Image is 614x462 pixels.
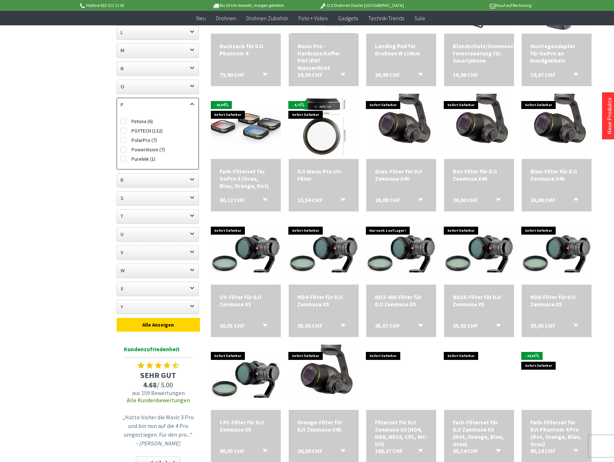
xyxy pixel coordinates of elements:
label: Y [117,300,199,313]
img: CPL-Filter für DJI Zenmuse X5 [211,356,281,399]
img: Farb-Filterset für GoPro 5 (Grau, Blau, Orange, Rot) [211,108,281,145]
span: Gadgets [338,14,358,22]
div: DJI Mavic Pro UV-Filter [297,168,350,182]
img: ND8-Filter für DJI Zenmuse X5 [522,230,592,273]
label: M [117,44,199,57]
a: Neue Produkte [606,97,613,134]
a: Drohnen Zubehör [241,11,293,26]
div: Orange-Filter für DJI Zenmuse X4S [297,419,350,433]
span: 30,01 CHF [220,322,245,329]
span: Foto + Video [298,14,328,22]
button: In den Warenkorb [254,447,271,457]
button: In den Warenkorb [332,447,349,457]
button: In den Warenkorb [332,196,349,206]
label: PGYTECH (132) [121,126,195,135]
a: Landing Pad für Drohnen Ø 110cm 39,90 CHF In den Warenkorb [375,42,427,57]
a: ND16-Filter für DJI Zenmuse X5 35,03 CHF In den Warenkorb [453,293,505,308]
img: ND16-Filter für DJI Zenmuse X5 [444,230,514,273]
label: U [117,228,199,241]
div: Filterset für DJI Zenmuse X3 (ND4, ND8, ND16, CPL, MC-UV) [375,419,427,448]
img: ND2-400-Filter für DJI Zenmuse X5 [366,230,436,273]
span: 26,00 CHF [453,196,478,203]
p: Hotline 032 511 11 03 [79,1,192,10]
button: In den Warenkorb [409,322,427,331]
span: 16,96 CHF [453,71,478,78]
span: 26,00 CHF [375,196,400,203]
em: [PERSON_NAME] [139,440,180,447]
label: P [117,98,199,111]
div: ND16-Filter für DJI Zenmuse X5 [453,293,505,308]
a: Sale [409,11,430,26]
a: ND2-400-Filter für DJI Zenmuse X5 45,07 CHF In den Warenkorb [375,293,427,308]
a: CPL-Filter für DJI Zenmuse X5 40,05 CHF In den Warenkorb [220,419,272,433]
button: In den Warenkorb [409,71,427,80]
div: ND8-Filter für DJI Zenmuse X5 [530,293,583,308]
label: S [117,192,199,205]
a: ND8-Filter für DJI Zenmuse X5 35,03 CHF In den Warenkorb [530,293,583,308]
a: Neu [191,11,211,26]
span: 65,14 CHF [453,447,478,454]
span: Technik-Trends [368,14,404,22]
span: 4.68 [143,380,157,389]
label: V [117,246,199,259]
span: 26,00 CHF [297,447,322,454]
span: aus 159 Bewertungen [120,389,196,396]
span: 39,90 CHF [297,71,322,78]
img: Orange-Filter für DJI Zenmuse X4S [291,345,356,410]
button: In den Warenkorb [565,447,582,457]
a: Drohnen [211,11,241,26]
button: In den Warenkorb [409,447,427,457]
a: Blendschutz/Sonnenschutz Fernsteuerung für Smartphone 16,96 CHF [453,42,505,64]
button: In den Warenkorb [565,322,582,331]
div: Farb-Filterset für DJI Zenmuse X3 (Rot, Orange, Blau, Grau) [453,419,505,448]
label: L [117,26,199,39]
div: Montageadapter für GoPro an Handgimbals [530,42,583,64]
label: PowerVision (7) [121,145,195,154]
div: Landing Pad für Drohnen Ø 110cm [375,42,427,57]
p: Bis 16 Uhr bestellt, morgen geliefert. [192,1,305,10]
label: X [117,282,199,295]
span: SEHR GUT [120,370,196,380]
a: Rot-Filter für DJI Zenmuse X4S 26,00 CHF In den Warenkorb [453,168,505,182]
img: Grau-Filter für DJI Zenmuse X4S [369,94,434,159]
a: Foto + Video [293,11,333,26]
label: Patona (6) [121,117,195,126]
span: Kundenzufriedenheit [124,344,193,358]
div: Blau-Filter für DJI Zenmuse X4S [530,168,583,182]
span: / 5.00 [120,380,196,389]
span: 26,00 CHF [530,196,555,203]
img: DJI Mavic Pro UV-Filter [291,94,356,159]
div: Blendschutz/Sonnenschutz Fernsteuerung für Smartphone [453,42,505,64]
span: 35,03 CHF [530,322,555,329]
a: DJI Mavic Pro UV-Filter 15,54 CHF In den Warenkorb [297,168,350,182]
span: 15,54 CHF [297,196,322,203]
a: ND4-Filter für DJI Zenmuse X5 35,03 CHF In den Warenkorb [297,293,350,308]
div: Farb-Filterset für DJI Phantom 4 Pro (Rot, Orange, Blau, Grau) [530,419,583,448]
p: DJI Drohnen Dealer [GEOGRAPHIC_DATA] [305,1,418,10]
div: UV-Filter für DJI Zenmuse X5 [220,293,272,308]
span: 39,90 CHF [375,71,400,78]
a: Mavic Pro - Hardcase Koffer PGY IP67 Wasserdicht 39,90 CHF In den Warenkorb [297,42,350,71]
a: UV-Filter für DJI Zenmuse X5 30,01 CHF In den Warenkorb [220,293,272,308]
button: In den Warenkorb [254,322,271,331]
a: Blau-Filter für DJI Zenmuse X4S 26,00 CHF In den Warenkorb [530,168,583,182]
span: 45,07 CHF [375,322,400,329]
a: Filterset für DJI Zenmuse X3 (ND4, ND8, ND16, CPL, MC-UV) 100,27 CHF In den Warenkorb [375,419,427,448]
img: Blau-Filter für DJI Zenmuse X4S [524,94,589,159]
button: In den Warenkorb [565,196,582,206]
a: Technik-Trends [363,11,409,26]
p: „Hatte bisher die Mavic 3 Pro und bin nun auf die 4 Pro umgestiegen. Für den pro...“ – [122,413,195,448]
img: ND4-Filter für DJI Zenmuse X5 [289,230,359,273]
label: W [117,264,199,277]
span: 65,14 CHF [530,447,555,454]
span: 19,97 CHF [530,71,555,78]
div: Mavic Pro - Hardcase Koffer PGY IP67 Wasserdicht [297,42,350,71]
span: Neu [196,14,206,22]
div: ND4-Filter für DJI Zenmuse X5 [297,293,350,308]
span: Sale [414,14,425,22]
span: 100,27 CHF [375,447,403,454]
span: Drohnen Zubehör [246,14,288,22]
span: 79,90 CHF [220,71,245,78]
button: In den Warenkorb [332,322,349,331]
button: In den Warenkorb [487,447,505,457]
